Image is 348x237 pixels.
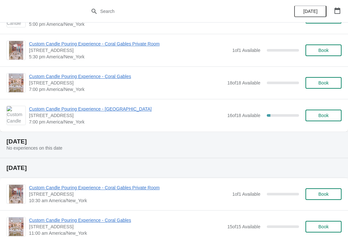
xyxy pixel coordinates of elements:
h2: [DATE] [6,138,342,145]
span: [STREET_ADDRESS] [29,112,224,119]
button: Book [305,221,342,232]
h2: [DATE] [6,165,342,171]
span: Custom Candle Pouring Experience - Coral Gables Private Room [29,41,229,47]
span: 10:30 am America/New_York [29,197,229,204]
span: 5:00 pm America/New_York [29,21,224,27]
span: Book [318,192,329,197]
span: Custom Candle Pouring Experience - Coral Gables [29,217,224,223]
span: Custom Candle Pouring Experience - Coral Gables [29,73,224,80]
button: Book [305,44,342,56]
span: No experiences on this date [6,145,63,151]
span: [STREET_ADDRESS] [29,223,224,230]
span: 16 of 18 Available [227,113,260,118]
span: Custom Candle Pouring Experience - [GEOGRAPHIC_DATA] [29,106,224,112]
button: [DATE] [294,5,326,17]
span: 7:00 pm America/New_York [29,86,224,93]
button: Book [305,77,342,89]
span: 1 of 1 Available [232,192,260,197]
img: Custom Candle Pouring Experience - Coral Gables | 154 Giralda Avenue, Coral Gables, FL, USA | 7:0... [9,74,24,92]
span: [STREET_ADDRESS] [29,47,229,54]
span: [DATE] [303,9,317,14]
img: Custom Candle Pouring Experience - Fort Lauderdale | 914 East Las Olas Boulevard, Fort Lauderdale... [7,106,25,125]
span: 18 of 18 Available [227,80,260,85]
img: Custom Candle Pouring Experience - Coral Gables Private Room | 154 Giralda Avenue, Coral Gables, ... [9,185,23,203]
button: Book [305,110,342,121]
span: Book [318,113,329,118]
span: 15 of 15 Available [227,224,260,229]
span: [STREET_ADDRESS] [29,191,229,197]
span: Custom Candle Pouring Experience - Coral Gables Private Room [29,184,229,191]
span: Book [318,48,329,53]
span: Book [318,80,329,85]
span: 11:00 am America/New_York [29,230,224,236]
input: Search [100,5,261,17]
img: Custom Candle Pouring Experience - Coral Gables | 154 Giralda Avenue, Coral Gables, FL, USA | 11:... [9,217,24,236]
span: 1 of 1 Available [232,48,260,53]
span: 7:00 pm America/New_York [29,119,224,125]
button: Book [305,188,342,200]
span: 5:30 pm America/New_York [29,54,229,60]
span: [STREET_ADDRESS] [29,80,224,86]
img: Custom Candle Pouring Experience - Coral Gables Private Room | 154 Giralda Avenue, Coral Gables, ... [9,41,23,60]
span: Book [318,224,329,229]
